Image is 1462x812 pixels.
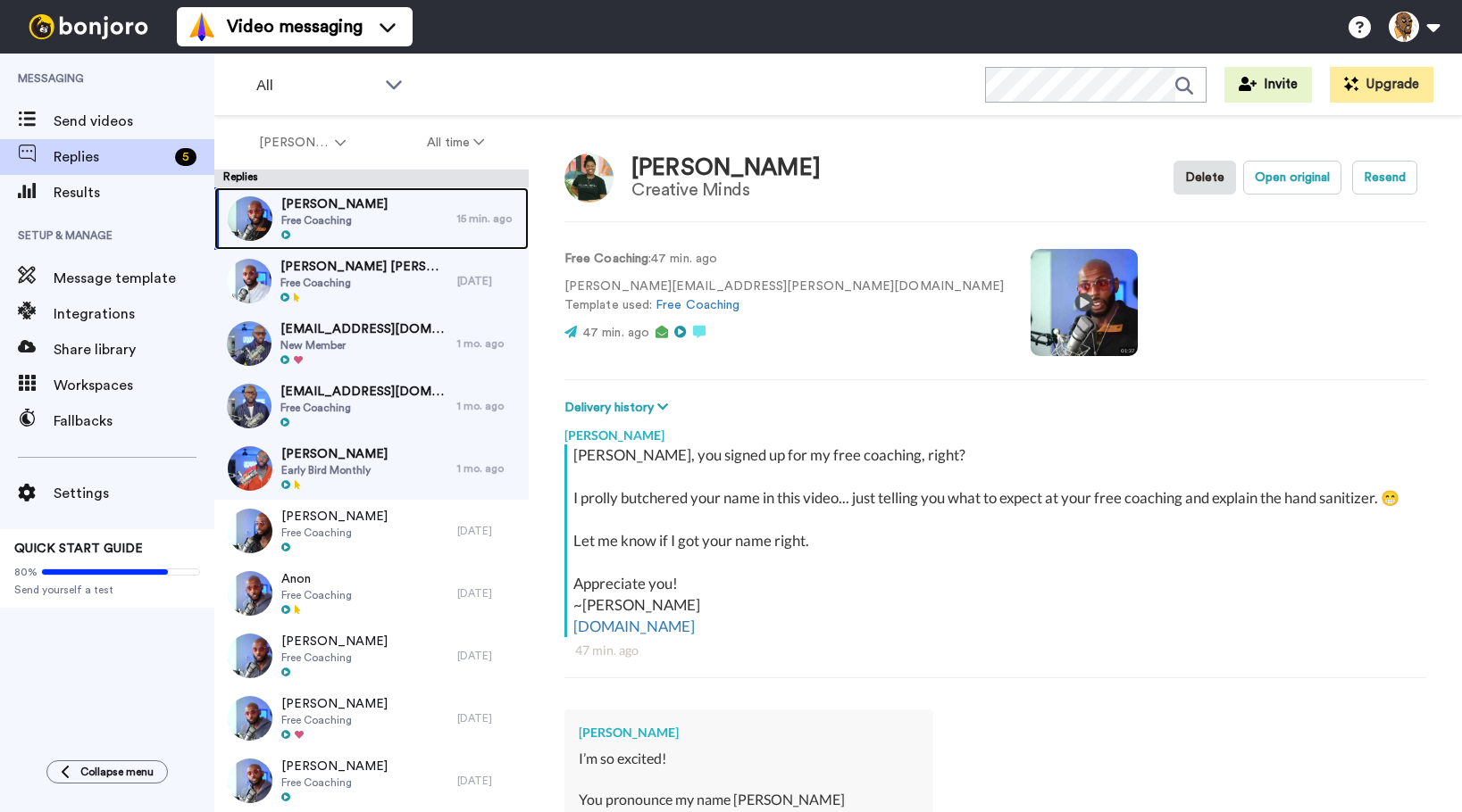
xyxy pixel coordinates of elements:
[457,211,520,226] div: 15 min. ago
[281,508,388,526] span: [PERSON_NAME]
[188,12,216,41] img: vm-color.svg
[228,196,272,241] img: 44fe6daf-c88b-4d1c-a24e-9bf3072ddf35-thumb.jpg
[54,268,214,289] span: Message template
[281,213,388,228] span: Free Coaching
[227,14,363,39] span: Video messaging
[228,634,272,678] img: 04f5b6ea-c23b-42e5-97d4-22f3738a1dda-thumb.jpg
[281,570,352,588] span: Anon
[228,509,272,553] img: 7ba7e195-801c-4cb7-874c-5a1d1b9a8791-thumb.jpg
[573,444,1422,637] div: [PERSON_NAME], you signed up for my free coaching, right? I prolly butchered your name in this vi...
[214,312,529,375] a: [EMAIL_ADDRESS][DOMAIN_NAME]New Member1 mo. ago
[228,758,272,803] img: 2381e0b4-0c37-4a6a-bb05-d4b7997c0a88-thumb.jpg
[573,617,695,635] a: [DOMAIN_NAME]
[631,180,821,200] div: Creative Minds
[54,410,214,432] span: Fallbacks
[564,153,614,203] img: Image of Teala Stampley
[564,398,673,418] button: Delivery history
[54,375,214,396] span: Workspaces
[281,758,388,775] span: [PERSON_NAME]
[214,437,529,500] a: [PERSON_NAME]Early Bird Monthly1 mo. ago
[280,383,448,401] span: [EMAIL_ADDRESS][DOMAIN_NAME]
[214,170,529,187] div: Replies
[214,500,529,562] a: [PERSON_NAME]Free Coaching[DATE]
[214,187,529,250] a: [PERSON_NAME]Free Coaching15 min. ago
[280,276,448,290] span: Free Coaching
[54,182,214,203] span: Results
[259,134,331,152] span: [PERSON_NAME]
[214,625,529,687] a: [PERSON_NAME]Free Coaching[DATE]
[575,642,1416,659] div: 47 min. ago
[175,148,196,166] div: 5
[631,155,821,181] div: [PERSON_NAME]
[14,583,200,597] span: Send yourself a test
[281,445,388,463] span: [PERSON_NAME]
[1174,161,1236,195] button: Delete
[281,775,388,790] span: Free Coaching
[1330,67,1433,103] button: Upgrade
[228,571,272,616] img: 836f08c6-17bf-493e-8ad9-256469128cc8-thumb.jpg
[457,586,520,601] div: [DATE]
[281,526,388,540] span: Free Coaching
[1243,161,1341,195] button: Open original
[228,696,272,741] img: e1571473-674e-4fb5-82b6-f32598f6bb34-thumb.jpg
[227,259,272,303] img: 3c7731fe-347c-4a32-a53d-d4aac9e5c19d-thumb.jpg
[457,524,520,538] div: [DATE]
[280,401,448,415] span: Free Coaching
[387,127,526,159] button: All time
[14,543,143,555] span: QUICK START GUIDE
[214,687,529,750] a: [PERSON_NAME]Free Coaching[DATE]
[80,765,154,779] span: Collapse menu
[54,111,214,132] span: Send videos
[281,713,388,727] span: Free Coaching
[54,483,214,504] span: Settings
[214,250,529,312] a: [PERSON_NAME] [PERSON_NAME]Free Coaching[DATE]
[54,146,168,168] span: Replies
[14,565,38,579] span: 80%
[256,75,376,96] span: All
[457,274,520,288] div: [DATE]
[21,14,155,39] img: bj-logo-header-white.svg
[457,774,520,788] div: [DATE]
[214,750,529,812] a: [PERSON_NAME]Free Coaching[DATE]
[280,320,448,338] span: [EMAIL_ADDRESS][DOMAIN_NAME]
[280,258,448,276] span: [PERSON_NAME] [PERSON_NAME]
[281,463,388,477] span: Early Bird Monthly
[54,339,214,360] span: Share library
[457,461,520,476] div: 1 mo. ago
[457,336,520,351] div: 1 mo. ago
[564,418,1426,444] div: [PERSON_NAME]
[218,127,387,159] button: [PERSON_NAME]
[564,253,648,265] strong: Free Coaching
[1224,67,1312,103] button: Invite
[228,446,272,491] img: 04d2256d-6dbd-43e3-bc73-0bd732d60854-thumb.jpg
[46,760,168,783] button: Collapse menu
[457,399,520,413] div: 1 mo. ago
[564,278,1004,315] p: [PERSON_NAME][EMAIL_ADDRESS][PERSON_NAME][DOMAIN_NAME] Template used:
[281,633,388,650] span: [PERSON_NAME]
[214,562,529,625] a: AnonFree Coaching[DATE]
[280,338,448,352] span: New Member
[457,711,520,725] div: [DATE]
[214,375,529,437] a: [EMAIL_ADDRESS][DOMAIN_NAME]Free Coaching1 mo. ago
[579,724,919,742] div: [PERSON_NAME]
[227,384,272,428] img: 4fea5106-3223-4258-969d-0f588911f3cb-thumb.jpg
[1352,161,1417,195] button: Resend
[656,299,739,311] a: Free Coaching
[583,327,649,339] span: 47 min. ago
[281,695,388,713] span: [PERSON_NAME]
[281,195,388,213] span: [PERSON_NAME]
[457,649,520,663] div: [DATE]
[54,303,214,325] span: Integrations
[281,588,352,602] span: Free Coaching
[227,321,272,366] img: f079c150-4b57-41df-a5b7-fb47b394fcf9-thumb.jpg
[564,250,1004,269] p: : 47 min. ago
[281,650,388,665] span: Free Coaching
